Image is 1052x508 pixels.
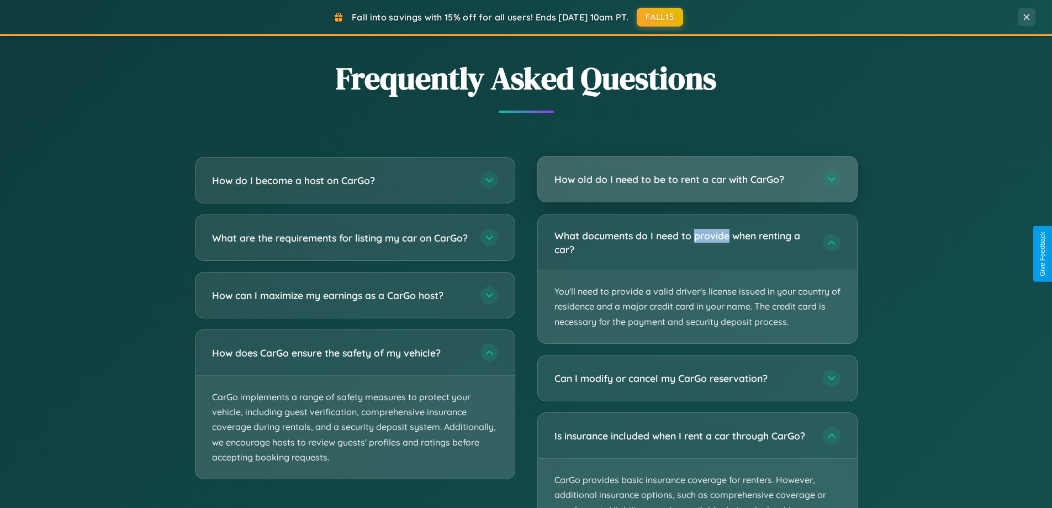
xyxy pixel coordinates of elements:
[212,174,469,187] h3: How do I become a host on CarGo?
[554,172,812,186] h3: How old do I need to be to rent a car with CarGo?
[352,12,628,23] span: Fall into savings with 15% off for all users! Ends [DATE] 10am PT.
[637,8,683,27] button: FALL15
[195,57,858,99] h2: Frequently Asked Questions
[554,371,812,385] h3: Can I modify or cancel my CarGo reservation?
[538,270,857,343] p: You'll need to provide a valid driver's license issued in your country of residence and a major c...
[212,346,469,360] h3: How does CarGo ensure the safety of my vehicle?
[554,429,812,443] h3: Is insurance included when I rent a car through CarGo?
[212,231,469,245] h3: What are the requirements for listing my car on CarGo?
[554,229,812,256] h3: What documents do I need to provide when renting a car?
[1039,232,1046,276] div: Give Feedback
[195,376,515,479] p: CarGo implements a range of safety measures to protect your vehicle, including guest verification...
[212,289,469,302] h3: How can I maximize my earnings as a CarGo host?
